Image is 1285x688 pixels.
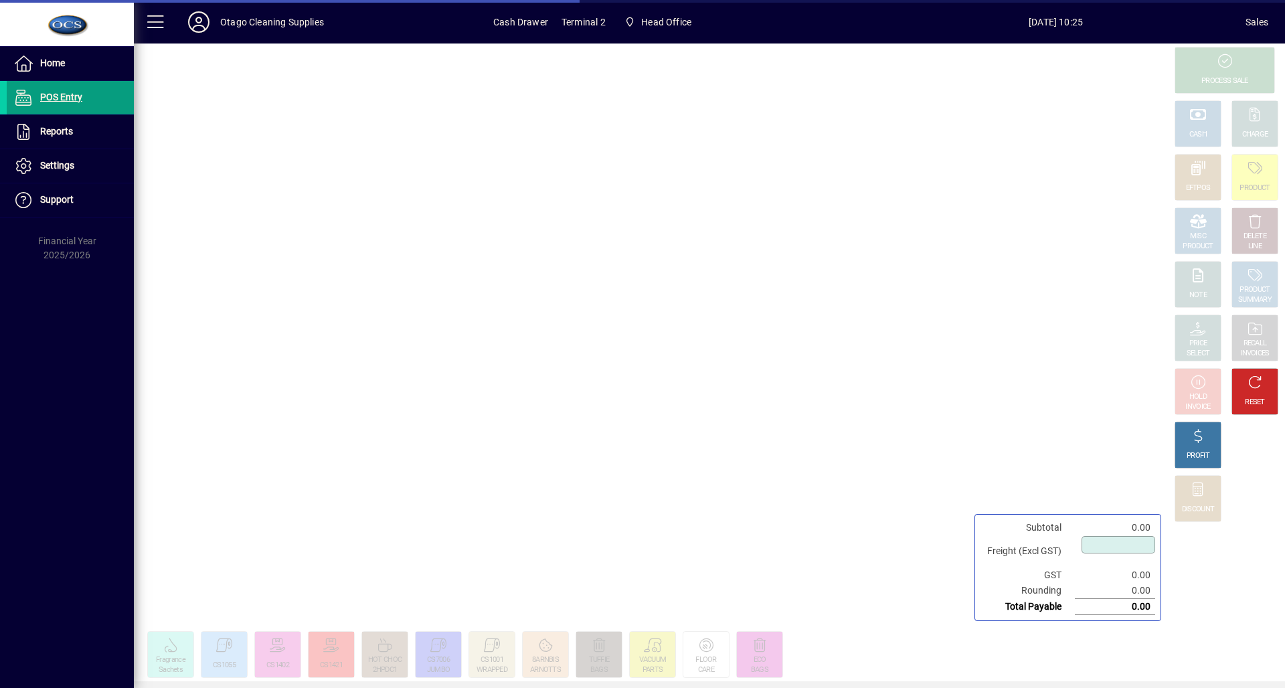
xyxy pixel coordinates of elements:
div: BAGS [751,665,768,675]
div: JUMBO [427,665,450,675]
div: PRICE [1189,339,1207,349]
div: CS1055 [213,661,236,671]
span: Cash Drawer [493,11,548,33]
td: Subtotal [980,520,1075,535]
div: RECALL [1244,339,1267,349]
td: Total Payable [980,599,1075,615]
div: PRODUCT [1239,285,1270,295]
div: CARE [698,665,714,675]
div: PRODUCT [1239,183,1270,193]
div: Sachets [159,665,183,675]
div: RESET [1245,398,1265,408]
div: PROCESS SALE [1201,76,1248,86]
a: Reports [7,115,134,149]
div: HOT CHOC [368,655,402,665]
div: BAGS [590,665,608,675]
div: 2HPDC1 [373,665,398,675]
div: SELECT [1187,349,1210,359]
span: [DATE] 10:25 [866,11,1246,33]
span: Head Office [641,11,691,33]
span: Support [40,194,74,205]
div: ARNOTTS [530,665,561,675]
td: GST [980,568,1075,583]
div: CASH [1189,130,1207,140]
div: ECO [754,655,766,665]
div: DISCOUNT [1182,505,1214,515]
div: WRAPPED [477,665,507,675]
span: Home [40,58,65,68]
div: NOTE [1189,290,1207,300]
td: 0.00 [1075,520,1155,535]
div: Otago Cleaning Supplies [220,11,324,33]
div: CS1402 [266,661,289,671]
div: PROFIT [1187,451,1209,461]
a: Support [7,183,134,217]
div: INVOICES [1240,349,1269,359]
div: HOLD [1189,392,1207,402]
div: EFTPOS [1186,183,1211,193]
div: Fragrance [156,655,185,665]
div: FLOOR [695,655,717,665]
td: 0.00 [1075,599,1155,615]
div: CHARGE [1242,130,1268,140]
td: 0.00 [1075,568,1155,583]
button: Profile [177,10,220,34]
div: DELETE [1244,232,1266,242]
a: Settings [7,149,134,183]
td: 0.00 [1075,583,1155,599]
div: VACUUM [639,655,667,665]
div: PARTS [642,665,663,675]
div: INVOICE [1185,402,1210,412]
div: CS7006 [427,655,450,665]
div: LINE [1248,242,1262,252]
a: Home [7,47,134,80]
span: Head Office [619,10,697,34]
td: Rounding [980,583,1075,599]
div: Sales [1246,11,1268,33]
div: SUMMARY [1238,295,1272,305]
span: Settings [40,160,74,171]
div: MISC [1190,232,1206,242]
span: Terminal 2 [562,11,606,33]
td: Freight (Excl GST) [980,535,1075,568]
div: CS1421 [320,661,343,671]
div: PRODUCT [1183,242,1213,252]
div: TUFFIE [589,655,610,665]
div: CS1001 [481,655,503,665]
span: POS Entry [40,92,82,102]
div: 8ARNBIS [532,655,559,665]
span: Reports [40,126,73,137]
